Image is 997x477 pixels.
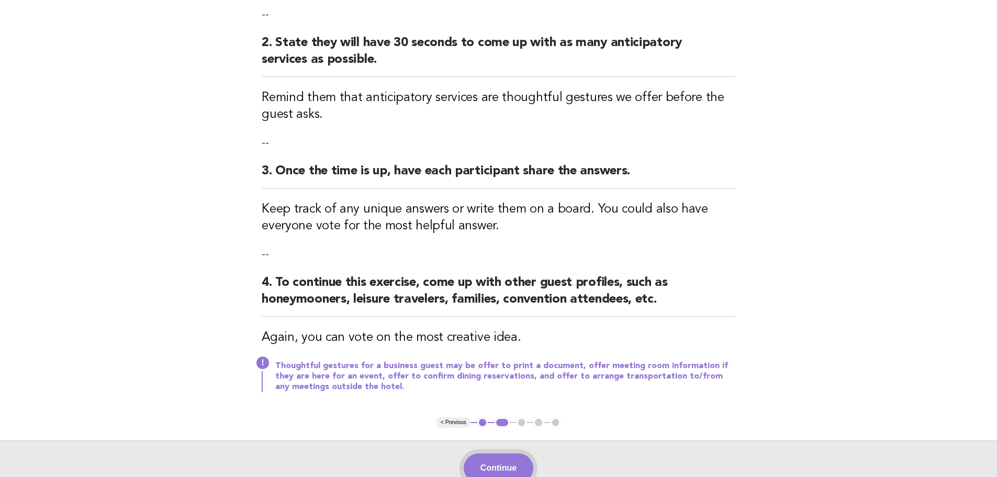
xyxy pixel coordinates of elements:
[262,163,735,188] h2: 3. Once the time is up, have each participant share the answers.
[262,7,735,22] p: --
[262,201,735,235] h3: Keep track of any unique answers or write them on a board. You could also have everyone vote for ...
[262,136,735,150] p: --
[262,274,735,317] h2: 4. To continue this exercise, come up with other guest profiles, such as honeymooners, leisure tr...
[436,417,471,428] button: < Previous
[262,247,735,262] p: --
[262,35,735,77] h2: 2. State they will have 30 seconds to come up with as many anticipatory services as possible.
[262,329,735,346] h3: Again, you can vote on the most creative idea.
[477,417,488,428] button: 1
[495,417,510,428] button: 2
[262,90,735,123] h3: Remind them that anticipatory services are thoughtful gestures we offer before the guest asks.
[275,361,735,392] p: Thoughtful gestures for a business guest may be offer to print a document, offer meeting room inf...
